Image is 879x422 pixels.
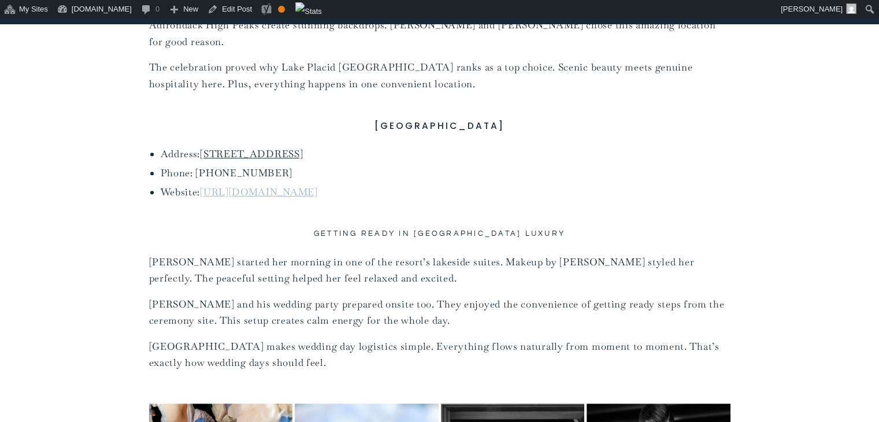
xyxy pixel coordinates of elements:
li: Phone: [PHONE_NUMBER] [161,165,730,182]
img: Views over 48 hours. Click for more Jetpack Stats. [295,2,322,21]
p: [PERSON_NAME] and his wedding party prepared onsite too. They enjoyed the convenience of getting ... [149,296,730,329]
h2: Getting Ready in [GEOGRAPHIC_DATA] Luxury [149,228,730,240]
p: [GEOGRAPHIC_DATA] makes wedding day logistics simple. Everything flows naturally from moment to m... [149,338,730,371]
a: [STREET_ADDRESS] [200,147,303,160]
p: The celebration proved why Lake Placid [GEOGRAPHIC_DATA] ranks as a top choice. Scenic beauty mee... [149,59,730,92]
p: [PERSON_NAME] started her morning in one of the resort’s lakeside suites. Makeup by [PERSON_NAME]... [149,254,730,287]
a: [URL][DOMAIN_NAME] [200,186,318,198]
p: [GEOGRAPHIC_DATA] creates magical wedding moments. This venue sits right on [GEOGRAPHIC_DATA]. Th... [149,1,730,50]
li: Website: [161,184,730,201]
h3: [GEOGRAPHIC_DATA] [149,118,730,134]
li: Address: [161,146,730,162]
div: OK [278,6,285,13]
span: [PERSON_NAME] [781,5,843,13]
